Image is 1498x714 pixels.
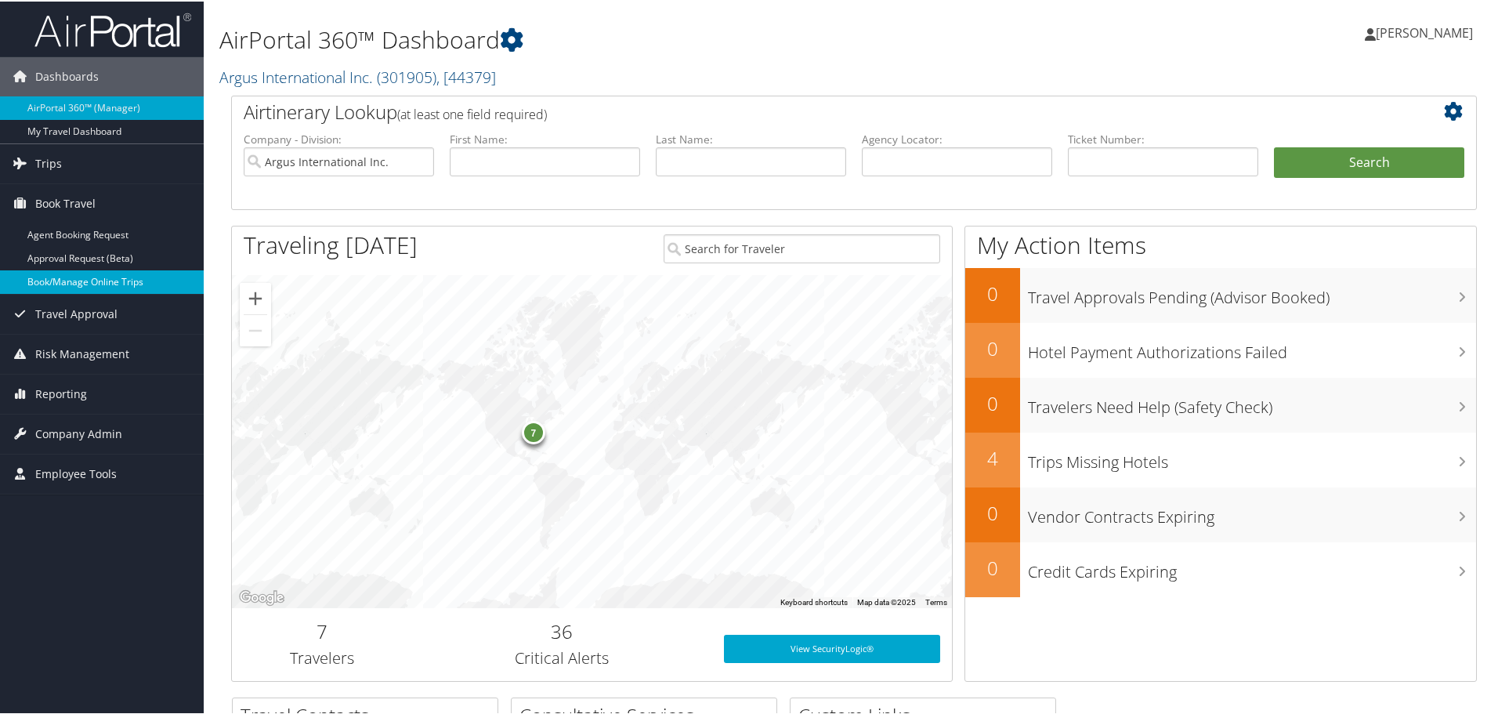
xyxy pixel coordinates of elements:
[244,617,400,643] h2: 7
[965,266,1476,321] a: 0Travel Approvals Pending (Advisor Booked)
[965,431,1476,486] a: 4Trips Missing Hotels
[424,646,700,668] h3: Critical Alerts
[1028,332,1476,362] h3: Hotel Payment Authorizations Failed
[965,227,1476,260] h1: My Action Items
[236,586,288,607] img: Google
[664,233,940,262] input: Search for Traveler
[1028,552,1476,582] h3: Credit Cards Expiring
[965,334,1020,361] h2: 0
[1028,497,1476,527] h3: Vendor Contracts Expiring
[724,633,940,661] a: View SecurityLogic®
[34,10,191,47] img: airportal-logo.png
[244,97,1361,124] h2: Airtinerary Lookup
[35,293,118,332] span: Travel Approval
[1028,442,1476,472] h3: Trips Missing Hotels
[219,65,496,86] a: Argus International Inc.
[965,541,1476,596] a: 0Credit Cards Expiring
[1274,146,1464,177] button: Search
[35,333,129,372] span: Risk Management
[219,22,1066,55] h1: AirPortal 360™ Dashboard
[1376,23,1473,40] span: [PERSON_NAME]
[450,130,640,146] label: First Name:
[436,65,496,86] span: , [ 44379 ]
[244,130,434,146] label: Company - Division:
[35,373,87,412] span: Reporting
[1028,277,1476,307] h3: Travel Approvals Pending (Advisor Booked)
[244,227,418,260] h1: Traveling [DATE]
[377,65,436,86] span: ( 301905 )
[424,617,700,643] h2: 36
[1028,387,1476,417] h3: Travelers Need Help (Safety Check)
[656,130,846,146] label: Last Name:
[857,596,916,605] span: Map data ©2025
[236,586,288,607] a: Open this area in Google Maps (opens a new window)
[965,486,1476,541] a: 0Vendor Contracts Expiring
[780,596,848,607] button: Keyboard shortcuts
[925,596,947,605] a: Terms (opens in new tab)
[35,56,99,95] span: Dashboards
[965,498,1020,525] h2: 0
[35,453,117,492] span: Employee Tools
[965,321,1476,376] a: 0Hotel Payment Authorizations Failed
[397,104,547,121] span: (at least one field required)
[244,646,400,668] h3: Travelers
[240,314,271,345] button: Zoom out
[965,553,1020,580] h2: 0
[965,444,1020,470] h2: 4
[35,183,96,222] span: Book Travel
[1068,130,1258,146] label: Ticket Number:
[965,279,1020,306] h2: 0
[35,413,122,452] span: Company Admin
[35,143,62,182] span: Trips
[965,389,1020,415] h2: 0
[862,130,1052,146] label: Agency Locator:
[240,281,271,313] button: Zoom in
[521,419,545,443] div: 7
[965,376,1476,431] a: 0Travelers Need Help (Safety Check)
[1365,8,1489,55] a: [PERSON_NAME]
